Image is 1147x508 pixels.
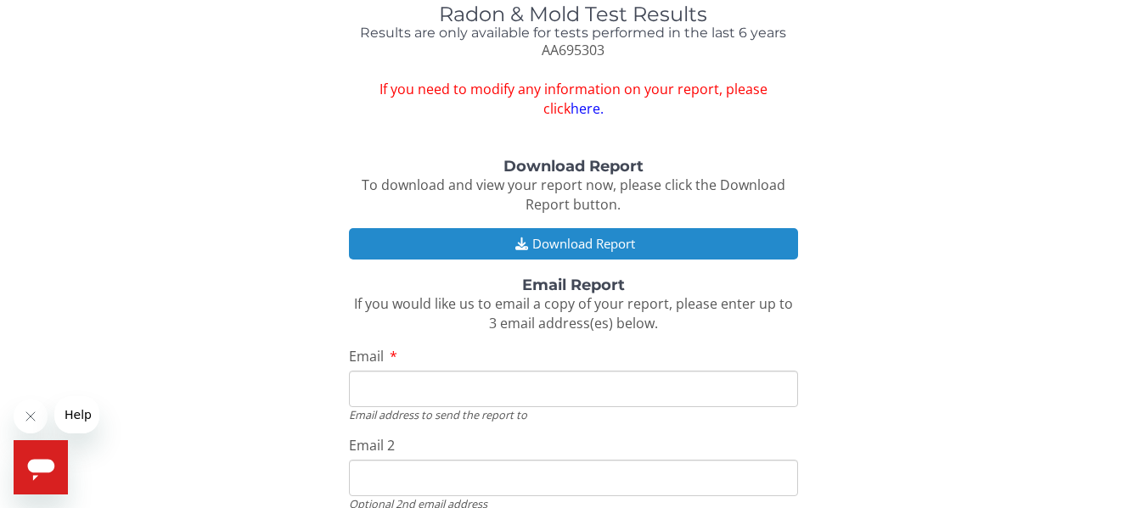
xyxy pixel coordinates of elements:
span: Email [349,347,384,366]
span: AA695303 [542,41,604,59]
div: Email address to send the report to [349,407,797,422]
a: here. [571,99,604,118]
span: If you need to modify any information on your report, please click [349,80,797,119]
iframe: Button to launch messaging window [14,440,68,494]
span: Email 2 [349,436,395,455]
iframe: Close message [14,399,48,433]
span: To download and view your report now, please click the Download Report button. [362,176,785,214]
h4: Results are only available for tests performed in the last 6 years [349,25,797,41]
button: Download Report [349,228,797,260]
h1: Radon & Mold Test Results [349,3,797,25]
span: If you would like us to email a copy of your report, please enter up to 3 email address(es) below. [354,294,793,332]
strong: Download Report [503,157,644,176]
strong: Email Report [522,276,625,294]
iframe: Message from company [54,396,99,433]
